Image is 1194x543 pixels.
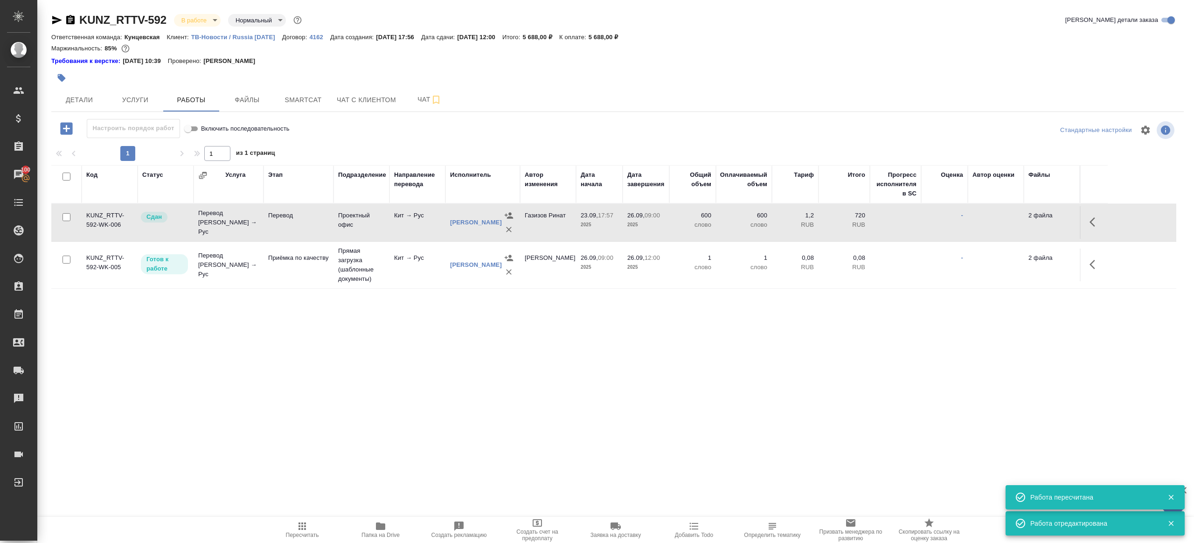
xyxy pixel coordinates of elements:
[721,220,767,230] p: слово
[65,14,76,26] button: Скопировать ссылку
[376,34,421,41] p: [DATE] 17:56
[228,14,286,27] div: В работе
[525,170,571,189] div: Автор изменения
[146,255,182,273] p: Готов к работе
[268,211,329,220] p: Перевод
[1030,519,1153,528] div: Работа отредактирована
[430,94,442,105] svg: Подписаться
[890,517,968,543] button: Скопировать ссылку на оценку заказа
[174,14,221,27] div: В работе
[236,147,275,161] span: из 1 страниц
[140,211,189,223] div: Менеджер проверил работу исполнителя, передает ее на следующий этап
[431,532,487,538] span: Создать рекламацию
[51,56,123,66] div: Нажми, чтобы открыть папку с инструкцией
[645,212,660,219] p: 09:00
[1161,493,1180,501] button: Закрыть
[502,209,516,223] button: Назначить
[502,223,516,237] button: Удалить
[645,254,660,261] p: 12:00
[581,263,618,272] p: 2025
[421,34,457,41] p: Дата сдачи:
[627,254,645,261] p: 26.09,
[51,56,123,66] a: Требования к верстке:
[674,211,711,220] p: 600
[82,249,138,281] td: KUNZ_RTTV-592-WK-005
[15,165,36,174] span: 100
[777,220,814,230] p: RUB
[812,517,890,543] button: Призвать менеджера по развитию
[119,42,132,55] button: 720.08 RUB;
[282,34,310,41] p: Договор:
[1028,211,1075,220] p: 2 файла
[522,34,559,41] p: 5 688,00 ₽
[333,242,389,288] td: Прямая загрузка (шаблонные документы)
[733,517,812,543] button: Определить тематику
[179,16,209,24] button: В работе
[972,170,1014,180] div: Автор оценки
[823,211,865,220] p: 720
[576,517,655,543] button: Заявка на доставку
[338,170,386,180] div: Подразделение
[309,34,330,41] p: 4162
[674,263,711,272] p: слово
[1084,211,1106,233] button: Здесь прячутся важные кнопки
[51,45,104,52] p: Маржинальность:
[330,34,376,41] p: Дата создания:
[777,211,814,220] p: 1,2
[675,532,713,538] span: Добавить Todo
[581,170,618,189] div: Дата начала
[721,253,767,263] p: 1
[113,94,158,106] span: Услуги
[875,170,916,198] div: Прогресс исполнителя в SC
[57,94,102,106] span: Детали
[581,254,598,261] p: 26.09,
[394,170,441,189] div: Направление перевода
[194,204,264,241] td: Перевод [PERSON_NAME] → Рус
[1134,119,1157,141] span: Настроить таблицу
[502,251,516,265] button: Назначить
[598,254,613,261] p: 09:00
[225,170,245,180] div: Услуга
[167,34,191,41] p: Клиент:
[674,220,711,230] p: слово
[598,212,613,219] p: 17:57
[263,517,341,543] button: Пересчитать
[720,170,767,189] div: Оплачиваемый объем
[1161,519,1180,528] button: Закрыть
[777,263,814,272] p: RUB
[674,253,711,263] p: 1
[504,529,571,542] span: Создать счет на предоплату
[590,532,641,538] span: Заявка на доставку
[281,94,326,106] span: Smartcat
[389,206,445,239] td: Кит → Рус
[2,163,35,186] a: 100
[721,263,767,272] p: слово
[191,34,282,41] p: ТВ-Новости / Russia [DATE]
[51,34,125,41] p: Ответственная команда:
[627,212,645,219] p: 26.09,
[292,14,304,26] button: Доп статусы указывают на важность/срочность заказа
[146,212,162,222] p: Сдан
[191,33,282,41] a: ТВ-Новости / Russia [DATE]
[581,220,618,230] p: 2025
[1058,123,1134,138] div: split button
[502,265,516,279] button: Удалить
[457,34,502,41] p: [DATE] 12:00
[125,34,167,41] p: Кунцевская
[79,14,167,26] a: KUNZ_RTTV-592
[817,529,884,542] span: Призвать менеджера по развитию
[941,170,963,180] div: Оценка
[848,170,865,180] div: Итого
[140,253,189,275] div: Исполнитель может приступить к работе
[201,124,290,133] span: Включить последовательность
[559,34,589,41] p: К оплате:
[337,94,396,106] span: Чат с клиентом
[268,253,329,263] p: Приёмка по качеству
[341,517,420,543] button: Папка на Drive
[198,171,208,180] button: Сгруппировать
[203,56,262,66] p: [PERSON_NAME]
[1028,253,1075,263] p: 2 файла
[655,517,733,543] button: Добавить Todo
[498,517,576,543] button: Создать счет на предоплату
[627,263,665,272] p: 2025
